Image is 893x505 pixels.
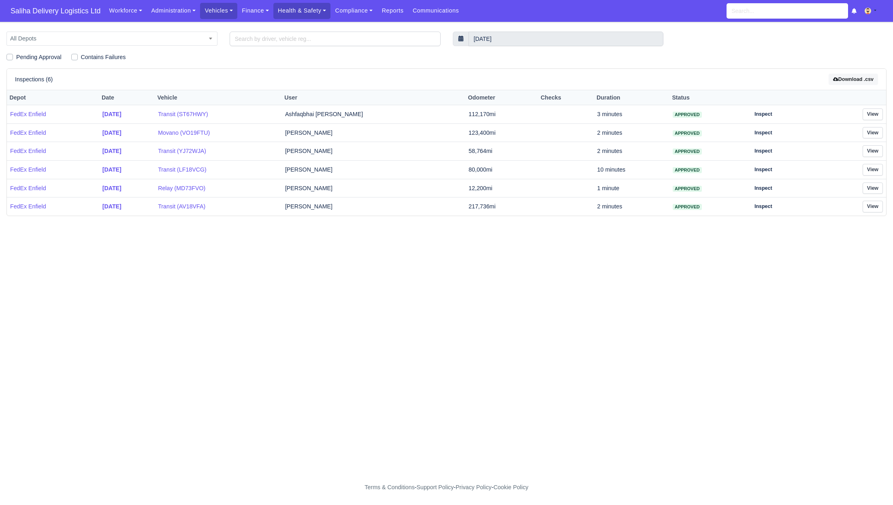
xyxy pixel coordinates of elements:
a: FedEx Enfield [10,184,96,193]
td: 2 minutes [594,142,669,161]
div: - - - [216,483,678,492]
a: FedEx Enfield [10,165,96,174]
a: Privacy Policy [456,484,492,490]
h6: Inspections (6) [15,76,53,83]
label: Pending Approval [16,53,62,62]
iframe: Chat Widget [853,466,893,505]
th: Vehicle [155,90,282,105]
span: approved [673,167,702,173]
th: Duration [594,90,669,105]
a: View [863,145,883,157]
a: FedEx Enfield [10,128,96,138]
a: [DATE] [102,110,151,119]
a: Vehicles [200,3,237,19]
td: 2 minutes [594,123,669,142]
th: Status [669,90,747,105]
a: Transit (AV18VFA) [158,202,279,211]
td: [PERSON_NAME] [282,123,465,142]
input: Search... [727,3,848,19]
a: Inspect [750,127,777,139]
th: Checks [538,90,594,105]
label: Contains Failures [81,53,126,62]
td: [PERSON_NAME] [282,179,465,197]
a: Relay (MD73FVO) [158,184,279,193]
a: Workforce [104,3,147,19]
td: [PERSON_NAME] [282,142,465,161]
strong: [DATE] [102,185,121,191]
span: approved [673,149,702,155]
td: 123,400mi [465,123,538,142]
td: 112,170mi [465,105,538,124]
strong: [DATE] [102,203,121,210]
a: Transit (YJ72WJA) [158,146,279,156]
strong: [DATE] [102,111,121,117]
strong: [DATE] [102,129,121,136]
th: Depot [7,90,99,105]
a: [DATE] [102,184,151,193]
td: 12,200mi [465,179,538,197]
a: Inspect [750,145,777,157]
a: Inspect [750,182,777,194]
a: Health & Safety [273,3,331,19]
span: All Depots [7,34,217,44]
td: 2 minutes [594,197,669,216]
th: Date [99,90,155,105]
a: Transit (LF18VCG) [158,165,279,174]
td: 80,000mi [465,161,538,179]
a: Finance [237,3,273,19]
strong: [DATE] [102,148,121,154]
a: FedEx Enfield [10,202,96,211]
td: 58,764mi [465,142,538,161]
a: Inspect [750,108,777,120]
a: [DATE] [102,165,151,174]
button: Download .csv [829,74,878,85]
a: Inspect [750,201,777,212]
a: [DATE] [102,146,151,156]
span: approved [673,130,702,136]
a: Cookie Policy [493,484,528,490]
a: View [863,201,883,212]
td: Ashfaqbhai [PERSON_NAME] [282,105,465,124]
a: Transit (ST67HWY) [158,110,279,119]
a: [DATE] [102,202,151,211]
th: User [282,90,465,105]
span: approved [673,204,702,210]
td: 1 minute [594,179,669,197]
a: [DATE] [102,128,151,138]
a: FedEx Enfield [10,110,96,119]
strong: [DATE] [102,166,121,173]
a: View [863,108,883,120]
th: Odometer [465,90,538,105]
a: Compliance [330,3,377,19]
a: Inspect [750,164,777,176]
a: Reports [377,3,408,19]
td: 10 minutes [594,161,669,179]
input: Search by driver, vehicle reg... [230,32,441,46]
a: Saliha Delivery Logistics Ltd [6,3,104,19]
a: View [863,127,883,139]
a: FedEx Enfield [10,146,96,156]
td: [PERSON_NAME] [282,161,465,179]
span: approved [673,186,702,192]
span: All Depots [6,32,217,46]
a: Support Policy [417,484,454,490]
a: Communications [408,3,464,19]
a: View [863,164,883,176]
span: approved [673,112,702,118]
a: Terms & Conditions [364,484,414,490]
a: Movano (VO19FTU) [158,128,279,138]
td: 217,736mi [465,197,538,216]
a: Administration [147,3,200,19]
td: [PERSON_NAME] [282,197,465,216]
td: 3 minutes [594,105,669,124]
a: View [863,182,883,194]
